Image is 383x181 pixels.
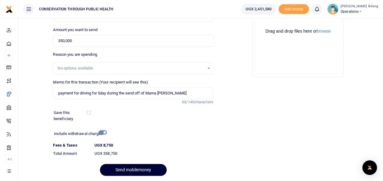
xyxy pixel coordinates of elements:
[278,6,309,11] a: Add money
[327,4,338,15] img: profile-user
[51,142,92,148] dt: Fees & Taxes
[5,154,13,164] li: Ac
[341,9,378,14] span: Operations
[278,4,309,14] li: Toup your wallet
[53,151,89,156] h6: Total Amount
[317,29,331,33] button: browse
[241,4,276,15] a: UGX 2,451,580
[53,51,97,58] label: Reason you are spending
[327,4,378,15] a: profile-user [PERSON_NAME] Ikileng Operations
[94,142,113,148] label: UGX 8,750
[362,160,377,175] div: Open Intercom Messenger
[53,27,97,33] label: Amount you want to send
[100,164,167,176] button: Send mobilemoney
[37,6,116,12] span: CONSERVATION THROUGH PUBLIC HEALTH
[278,4,309,14] span: Add money
[246,6,271,12] span: UGX 2,451,580
[341,4,378,9] small: [PERSON_NAME] Ikileng
[53,35,213,47] input: UGX
[5,50,13,60] li: M
[255,28,341,34] div: Drag and drop files here or
[54,131,104,136] h6: Include withdrawal charges
[54,110,88,122] label: Save this beneficiary
[182,100,194,104] span: 63/140
[5,6,13,13] img: logo-small
[5,7,13,11] a: logo-small logo-large logo-large
[53,79,148,85] label: Memo for this transaction (Your recipient will see this)
[58,65,204,71] div: No options available.
[194,100,213,104] span: characters
[239,4,278,15] li: Wallet ballance
[94,151,213,156] h6: UGX 358,750
[53,87,213,99] input: Enter extra information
